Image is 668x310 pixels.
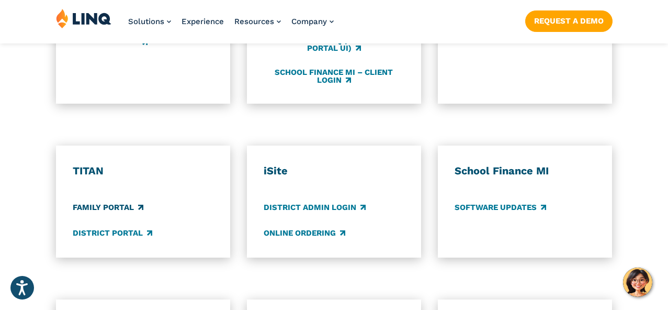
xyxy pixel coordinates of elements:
img: LINQ | K‑12 Software [56,8,111,28]
a: District Admin Login [264,202,366,213]
span: Resources [234,17,274,26]
h3: TITAN [73,164,213,178]
button: Hello, have a question? Let’s chat. [623,268,652,297]
a: Online Ordering [264,227,345,239]
a: Software Updates [455,202,546,213]
nav: Button Navigation [525,8,613,31]
a: Company [291,17,334,26]
a: Employee LINQ (Employee Portal UI) [264,36,404,53]
a: School Finance MI – Client Login [264,68,404,85]
h3: School Finance MI [455,164,595,178]
a: Experience [182,17,224,26]
a: Solutions [128,17,171,26]
span: Solutions [128,17,164,26]
a: Resources [234,17,281,26]
h3: iSite [264,164,404,178]
a: Family Portal [73,202,143,213]
a: Request a Demo [525,10,613,31]
span: Company [291,17,327,26]
nav: Primary Navigation [128,8,334,43]
a: District Portal [73,227,152,239]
